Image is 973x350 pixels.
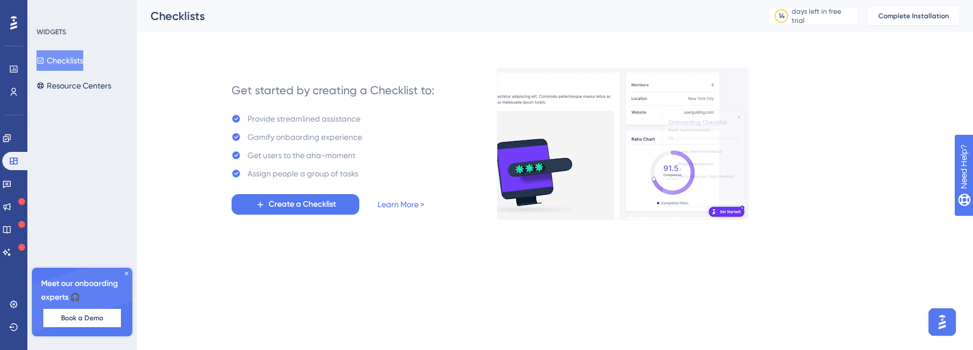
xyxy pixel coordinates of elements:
span: Book a Demo [61,313,103,323]
span: Create a Checklist [269,198,336,211]
button: Create a Checklist [232,194,359,215]
div: Get started by creating a Checklist to: [232,82,435,98]
div: Get users to the aha-moment [248,148,355,162]
button: Checklists [37,50,83,71]
div: Assign people a group of tasks [248,167,358,180]
iframe: UserGuiding AI Assistant Launcher [925,305,959,339]
img: e28e67207451d1beac2d0b01ddd05b56.gif [497,68,749,220]
div: WIDGETS [37,27,66,37]
div: Gamify onbaording experience [248,130,362,144]
button: Book a Demo [43,309,121,327]
span: Need Help? [27,3,71,17]
button: Resource Centers [37,75,111,96]
a: Learn More > [378,198,424,211]
div: Provide streamlined assistance [248,112,360,126]
div: Checklists [151,8,739,24]
div: 14 [779,11,785,21]
span: Complete Installation [878,11,949,21]
button: Complete Installation [868,7,959,25]
div: days left in free trial [792,7,855,25]
span: Meet our onboarding experts 🎧 [41,277,123,304]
